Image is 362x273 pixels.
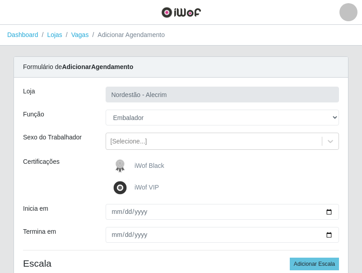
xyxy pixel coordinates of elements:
img: CoreUI Logo [161,7,201,18]
a: Vagas [71,31,89,38]
input: 00/00/0000 [106,204,339,220]
label: Loja [23,87,35,96]
li: Adicionar Agendamento [88,30,165,40]
div: [Selecione...] [111,137,147,146]
label: Certificações [23,157,60,167]
label: Termina em [23,227,56,236]
a: Dashboard [7,31,38,38]
label: Inicia em [23,204,48,213]
h4: Escala [23,258,339,269]
a: Lojas [47,31,62,38]
label: Sexo do Trabalhador [23,133,82,142]
label: Função [23,110,44,119]
button: Adicionar Escala [290,258,339,270]
input: 00/00/0000 [106,227,339,243]
strong: Adicionar Agendamento [62,63,133,70]
img: iWof VIP [111,179,133,197]
span: iWof VIP [135,184,159,191]
div: Formulário de [14,57,348,78]
img: iWof Black [111,157,133,175]
span: iWof Black [135,162,164,169]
